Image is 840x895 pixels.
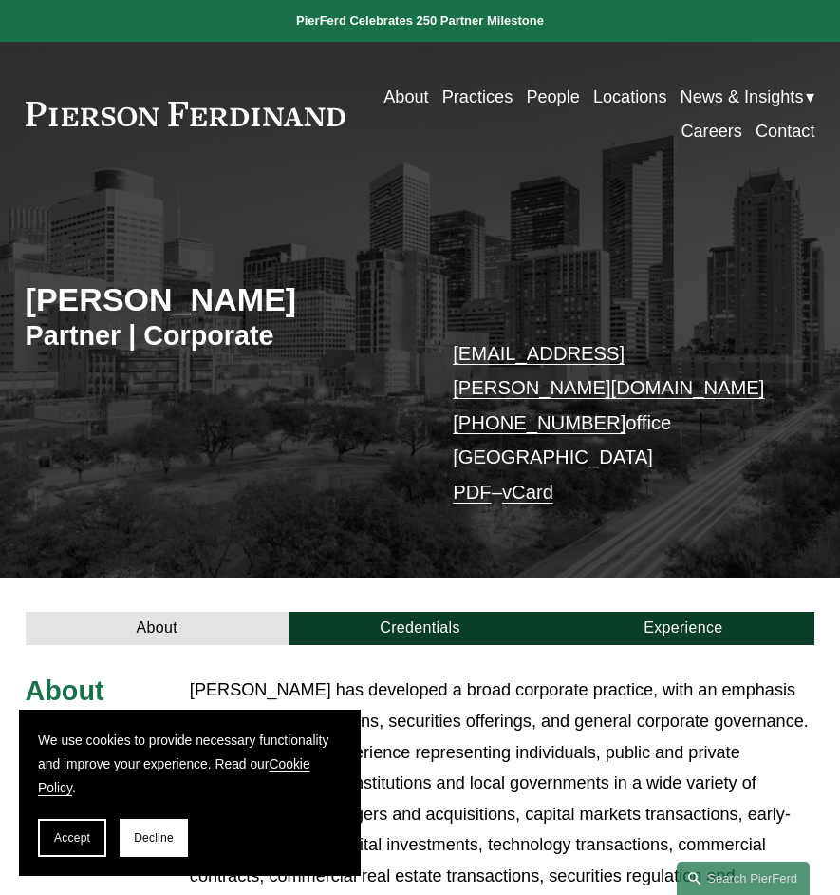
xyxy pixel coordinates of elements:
a: About [26,612,289,646]
p: office [GEOGRAPHIC_DATA] – [453,336,782,509]
a: People [526,80,579,114]
a: Careers [681,114,741,148]
button: Accept [38,819,106,857]
a: vCard [502,482,553,503]
a: Practices [442,80,513,114]
span: News & Insights [681,82,804,113]
h2: [PERSON_NAME] [26,280,420,319]
span: Decline [134,831,174,845]
a: Contact [756,114,814,148]
section: Cookie banner [19,710,361,876]
a: folder dropdown [681,80,815,114]
a: Locations [593,80,667,114]
span: Accept [54,831,90,845]
a: [PHONE_NUMBER] [453,412,625,433]
h3: Partner | Corporate [26,319,420,353]
a: About [383,80,428,114]
a: Cookie Policy [38,756,310,795]
span: About [26,676,104,706]
a: Search this site [677,862,810,895]
a: [EMAIL_ADDRESS][PERSON_NAME][DOMAIN_NAME] [453,343,764,398]
a: Experience [551,612,814,646]
a: Credentials [289,612,551,646]
p: We use cookies to provide necessary functionality and improve your experience. Read our . [38,729,342,800]
button: Decline [120,819,188,857]
a: PDF [453,482,491,503]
